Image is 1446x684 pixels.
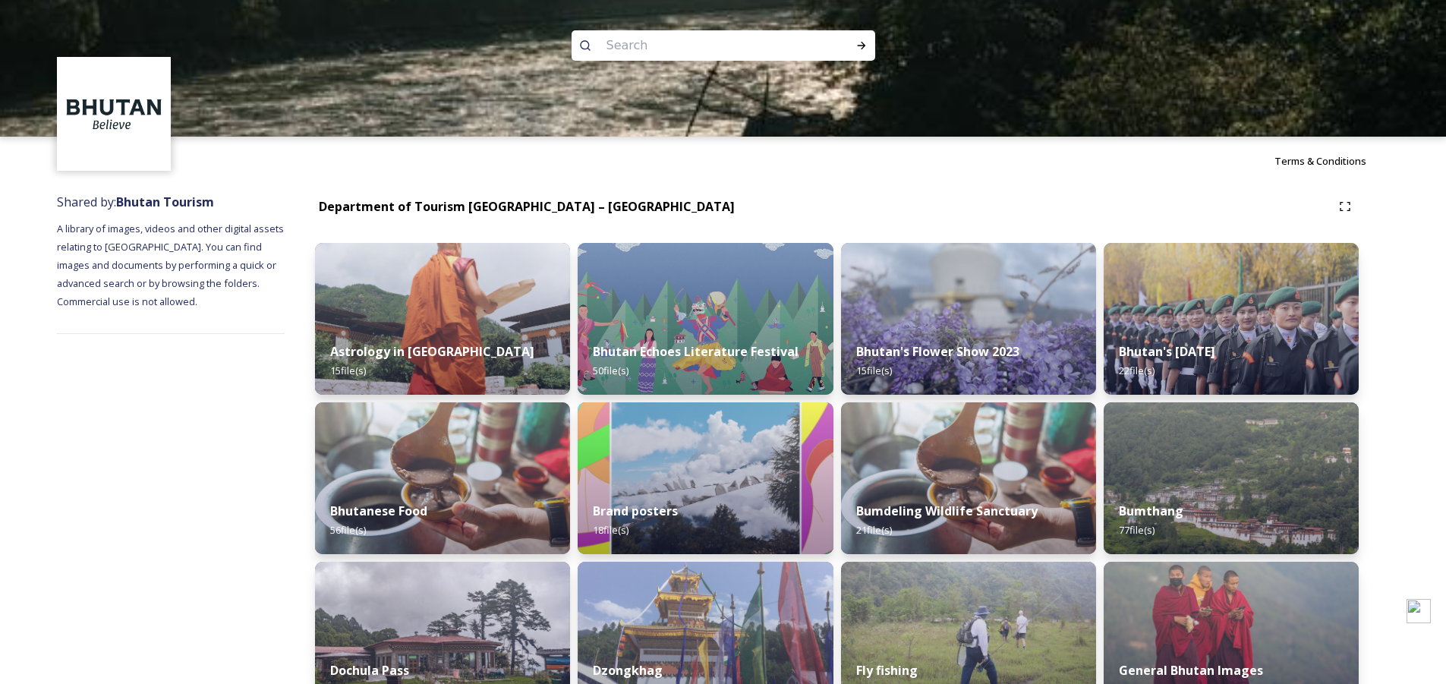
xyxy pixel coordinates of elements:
strong: Bhutan Echoes Literature Festival [593,343,799,360]
strong: Bhutan's [DATE] [1119,343,1215,360]
strong: Dzongkhag [593,662,663,679]
strong: Bumthang [1119,503,1183,519]
strong: General Bhutan Images [1119,662,1263,679]
span: 50 file(s) [593,364,628,377]
span: 22 file(s) [1119,364,1155,377]
strong: Fly fishing [856,662,918,679]
span: 21 file(s) [856,523,892,537]
span: 15 file(s) [856,364,892,377]
img: Bumdeling%2520090723%2520by%2520Amp%2520Sripimanwat-4%25202.jpg [841,402,1096,554]
input: Search [599,29,807,62]
img: BT_Logo_BB_Lockup_CMYK_High%2520Res.jpg [59,59,169,169]
span: 18 file(s) [593,523,628,537]
img: Bhutan%2520Flower%2520Show2.jpg [841,243,1096,395]
img: Bumdeling%2520090723%2520by%2520Amp%2520Sripimanwat-4.jpg [315,402,570,554]
strong: Bhutan's Flower Show 2023 [856,343,1019,360]
img: Bumthang%2520180723%2520by%2520Amp%2520Sripimanwat-20.jpg [1104,402,1359,554]
strong: Bumdeling Wildlife Sanctuary [856,503,1038,519]
img: Bhutan_Believe_800_1000_4.jpg [578,402,833,554]
strong: Bhutanese Food [330,503,427,519]
span: 15 file(s) [330,364,366,377]
img: Bhutan%2520Echoes7.jpg [578,243,833,395]
img: Bhutan%2520National%2520Day10.jpg [1104,243,1359,395]
span: 77 file(s) [1119,523,1155,537]
img: button-greyscale.png [1407,599,1431,623]
img: _SCH1465.jpg [315,243,570,395]
strong: Brand posters [593,503,678,519]
strong: Dochula Pass [330,662,409,679]
strong: Astrology in [GEOGRAPHIC_DATA] [330,343,534,360]
span: 56 file(s) [330,523,366,537]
